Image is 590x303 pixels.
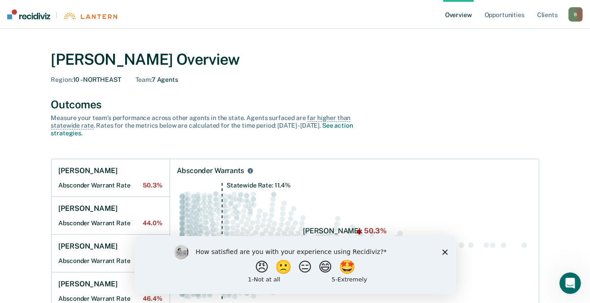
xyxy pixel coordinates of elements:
a: | [7,9,117,19]
h2: Absconder Warrant Rate [59,219,162,227]
h2: Absconder Warrant Rate [59,295,162,303]
a: [PERSON_NAME]Absconder Warrant Rate62.0% [52,235,170,272]
span: Region : [51,76,73,83]
button: Absconder Warrants [246,166,255,175]
h2: Absconder Warrant Rate [59,257,162,265]
h1: [PERSON_NAME] [59,204,118,213]
h1: [PERSON_NAME] [59,242,118,251]
a: See action strategies. [51,122,353,137]
span: 50.3% [143,182,162,189]
div: Measure your team’s performance across other agent s in the state. Agent s surfaced are . Rates f... [51,114,365,137]
img: Lantern [63,13,117,19]
div: 10 - NORTHEAST [51,76,121,84]
img: Recidiviz [7,9,50,19]
tspan: Statewide Rate: 11.4% [227,182,291,189]
div: [PERSON_NAME] Overview [51,50,539,69]
iframe: Intercom live chat [559,272,581,294]
a: [PERSON_NAME]Absconder Warrant Rate50.3% [52,159,170,197]
div: Outcomes [51,98,539,111]
span: | [50,12,63,19]
h1: [PERSON_NAME] [59,280,118,289]
span: Team : [135,76,152,83]
a: [PERSON_NAME]Absconder Warrant Rate44.0% [52,197,170,235]
div: Absconder Warrants [177,166,244,175]
span: 44.0% [143,219,162,227]
div: 7 Agents [135,76,178,84]
h2: Absconder Warrant Rate [59,182,162,189]
button: B [568,7,583,22]
span: 46.4% [143,295,162,303]
span: far higher than statewide rate [51,114,351,129]
h1: [PERSON_NAME] [59,166,118,175]
iframe: Survey by Kim from Recidiviz [135,236,456,294]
